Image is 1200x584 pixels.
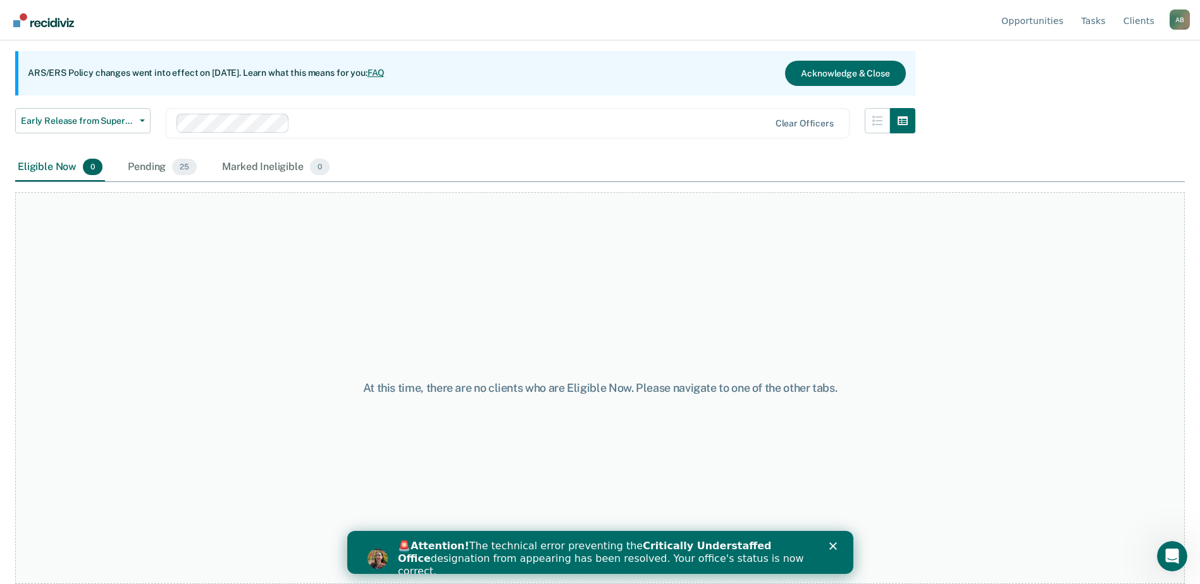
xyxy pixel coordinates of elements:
[347,531,853,574] iframe: Intercom live chat banner
[776,118,834,129] div: Clear officers
[28,67,385,80] p: ARS/ERS Policy changes went into effect on [DATE]. Learn what this means for you:
[308,381,893,395] div: At this time, there are no clients who are Eligible Now. Please navigate to one of the other tabs.
[1170,9,1190,30] div: A B
[785,61,905,86] button: Acknowledge & Close
[125,154,199,181] div: Pending25
[482,11,495,19] div: Close
[51,9,424,33] b: Critically Understaffed Office
[13,13,74,27] img: Recidiviz
[15,17,897,41] p: Supervision clients may be eligible for Early Release from Supervision if they meet certain crite...
[1170,9,1190,30] button: Profile dropdown button
[51,9,466,47] div: 🚨 The technical error preventing the designation from appearing has been resolved. Your office's ...
[1157,541,1187,571] iframe: Intercom live chat
[15,108,151,133] button: Early Release from Supervision
[63,9,122,21] b: Attention!
[368,68,385,78] a: FAQ
[83,159,102,175] span: 0
[220,154,332,181] div: Marked Ineligible0
[21,116,135,126] span: Early Release from Supervision
[310,159,330,175] span: 0
[172,159,197,175] span: 25
[15,154,105,181] div: Eligible Now0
